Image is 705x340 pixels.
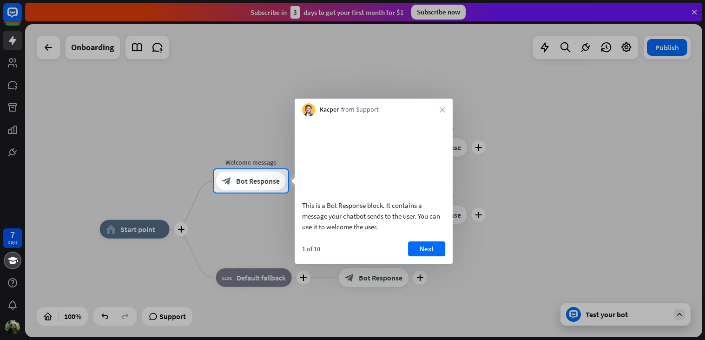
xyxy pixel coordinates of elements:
i: block_bot_response [222,176,231,186]
span: Kacper [320,105,339,114]
i: close [440,107,445,113]
button: Next [408,241,445,256]
span: from Support [341,105,379,114]
div: 1 of 10 [302,245,320,253]
span: Bot Response [236,176,280,186]
div: This is a Bot Response block. It contains a message your chatbot sends to the user. You can use i... [302,200,445,232]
